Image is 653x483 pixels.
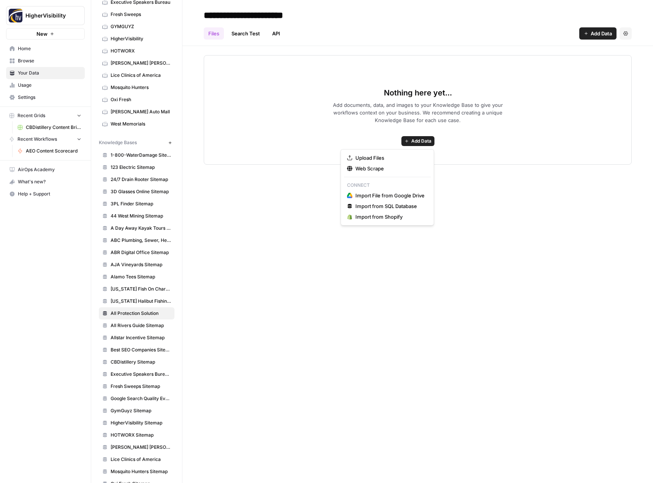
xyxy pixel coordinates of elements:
a: A Day Away Kayak Tours Sitemap [99,222,174,234]
a: CBDistillery Content Briefs [14,121,85,133]
span: [PERSON_NAME] [PERSON_NAME] Sitemap [111,444,171,451]
a: 24/7 Drain Rooter Sitemap [99,173,174,186]
span: HigherVisibility Sitemap [111,419,171,426]
span: [PERSON_NAME] [PERSON_NAME] [111,60,171,67]
a: [US_STATE] Halibut Fishing Charters Sitemap [99,295,174,307]
a: Executive Speakers Bureau Sitemap [99,368,174,380]
span: GYMGUYZ [111,23,171,30]
a: 123 Electric Sitemap [99,161,174,173]
button: Workspace: HigherVisibility [6,6,85,25]
span: 1-800-WaterDamage Sitemap [111,152,171,159]
span: Recent Workflows [17,136,57,143]
a: West Memorials [99,118,174,130]
span: 44 West Mining Sitemap [111,213,171,219]
span: West Memorials [111,121,171,127]
span: 123 Electric Sitemap [111,164,171,171]
a: 3PL Finder Sitemap [99,198,174,210]
a: [PERSON_NAME] [PERSON_NAME] Sitemap [99,441,174,453]
a: AirOps Academy [6,164,85,176]
span: Usage [18,82,81,89]
span: [PERSON_NAME] Auto Mall [111,108,171,115]
a: HigherVisibility [99,33,174,45]
a: GYMGUYZ [99,21,174,33]
span: GymGuyz Sitemap [111,407,171,414]
span: Knowledge Bases [99,139,137,146]
a: HOTWORX Sitemap [99,429,174,441]
a: Mosquito Hunters [99,81,174,94]
button: What's new? [6,176,85,188]
button: Add Data [401,136,434,146]
span: ABR Digital Office Sitemap [111,249,171,256]
button: Add Data [579,27,617,40]
span: HigherVisibility [25,12,71,19]
a: 1-800-WaterDamage Sitemap [99,149,174,161]
a: CBDistillery Sitemap [99,356,174,368]
span: 3PL Finder Sitemap [111,200,171,207]
span: Web Scrape [355,165,425,172]
a: Oxi Fresh [99,94,174,106]
a: API [268,27,285,40]
span: New [36,30,48,38]
a: Lice Clinics of America [99,453,174,466]
button: Recent Workflows [6,133,85,145]
div: What's new? [6,176,84,187]
a: [PERSON_NAME] Auto Mall [99,106,174,118]
span: Add documents, data, and images to your Knowledge Base to give your workflows context on your bus... [320,101,515,124]
span: HOTWORX [111,48,171,54]
span: Mosquito Hunters Sitemap [111,468,171,475]
span: CBDistillery Content Briefs [26,124,81,131]
span: Home [18,45,81,52]
a: [US_STATE] Fish On Charter Sitemap [99,283,174,295]
span: Import File from Google Drive [355,192,425,199]
a: Google Search Quality Evaluator Guidelines [99,392,174,405]
span: All Protection Solution [111,310,171,317]
span: Google Search Quality Evaluator Guidelines [111,395,171,402]
a: Browse [6,55,85,67]
button: Recent Grids [6,110,85,121]
a: Fresh Sweeps Sitemap [99,380,174,392]
span: Oxi Fresh [111,96,171,103]
a: GymGuyz Sitemap [99,405,174,417]
a: AEO Content Scorecard [14,145,85,157]
a: All Protection Solution [99,307,174,319]
span: Executive Speakers Bureau Sitemap [111,371,171,378]
a: AJA Vineyards Sitemap [99,259,174,271]
span: Best SEO Companies Sitemap [111,346,171,353]
a: Your Data [6,67,85,79]
span: Nothing here yet... [384,87,452,98]
span: Your Data [18,70,81,76]
a: HigherVisibility Sitemap [99,417,174,429]
span: Browse [18,57,81,64]
span: Add Data [411,138,431,145]
a: Lice Clinics of America [99,69,174,81]
div: Add Data [341,149,434,226]
span: Alamo Tees Sitemap [111,273,171,280]
a: Search Test [227,27,265,40]
span: Fresh Sweeps [111,11,171,18]
span: ABC Plumbing, Sewer, Heating, Cooling and Electric Sitemap [111,237,171,244]
span: [US_STATE] Halibut Fishing Charters Sitemap [111,298,171,305]
button: Help + Support [6,188,85,200]
button: New [6,28,85,40]
a: Settings [6,91,85,103]
a: 44 West Mining Sitemap [99,210,174,222]
span: Help + Support [18,191,81,197]
span: HOTWORX Sitemap [111,432,171,439]
a: ABC Plumbing, Sewer, Heating, Cooling and Electric Sitemap [99,234,174,246]
a: Home [6,43,85,55]
span: AirOps Academy [18,166,81,173]
span: 24/7 Drain Rooter Sitemap [111,176,171,183]
span: CBDistillery Sitemap [111,359,171,365]
a: Mosquito Hunters Sitemap [99,466,174,478]
a: ABR Digital Office Sitemap [99,246,174,259]
a: Fresh Sweeps [99,8,174,21]
span: HigherVisibility [111,35,171,42]
a: Allstar Incentive Sitemap [99,332,174,344]
span: All Rivers Guide Sitemap [111,322,171,329]
a: [PERSON_NAME] [PERSON_NAME] [99,57,174,69]
span: Lice Clinics of America [111,72,171,79]
span: Settings [18,94,81,101]
a: Files [204,27,224,40]
span: Mosquito Hunters [111,84,171,91]
a: Alamo Tees Sitemap [99,271,174,283]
